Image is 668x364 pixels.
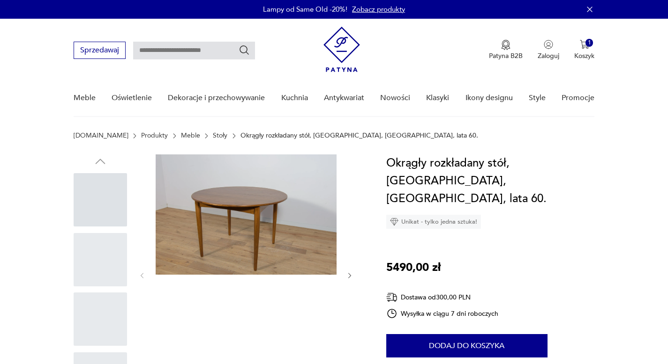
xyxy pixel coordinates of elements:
[240,132,478,139] p: Okrągły rozkładany stół, [GEOGRAPHIC_DATA], [GEOGRAPHIC_DATA], lata 60.
[74,132,128,139] a: [DOMAIN_NAME]
[112,80,152,116] a: Oświetlenie
[489,40,523,60] a: Ikona medaluPatyna B2B
[538,51,559,60] p: Zaloguj
[574,51,594,60] p: Koszyk
[324,80,364,116] a: Antykwariat
[74,48,126,54] a: Sprzedawaj
[390,218,398,226] img: Ikona diamentu
[386,291,398,303] img: Ikona dostawy
[380,80,410,116] a: Nowości
[386,291,499,303] div: Dostawa od 300,00 PLN
[574,40,594,60] button: 1Koszyk
[74,42,126,59] button: Sprzedawaj
[263,5,347,14] p: Lampy od Same Old -20%!
[386,259,441,277] p: 5490,00 zł
[386,308,499,319] div: Wysyłka w ciągu 7 dni roboczych
[74,80,96,116] a: Meble
[426,80,449,116] a: Klasyki
[386,154,595,208] h1: Okrągły rozkładany stół, [GEOGRAPHIC_DATA], [GEOGRAPHIC_DATA], lata 60.
[239,44,250,56] button: Szukaj
[501,40,510,50] img: Ikona medalu
[156,154,337,275] img: Zdjęcie produktu Okrągły rozkładany stół, G-Plan, Wielka Brytania, lata 60.
[386,334,548,357] button: Dodaj do koszyka
[213,132,227,139] a: Stoły
[489,40,523,60] button: Patyna B2B
[141,132,168,139] a: Produkty
[352,5,405,14] a: Zobacz produkty
[489,51,523,60] p: Patyna B2B
[585,39,593,47] div: 1
[538,40,559,60] button: Zaloguj
[181,132,200,139] a: Meble
[544,40,553,49] img: Ikonka użytkownika
[323,27,360,72] img: Patyna - sklep z meblami i dekoracjami vintage
[580,40,589,49] img: Ikona koszyka
[562,80,594,116] a: Promocje
[386,215,481,229] div: Unikat - tylko jedna sztuka!
[168,80,265,116] a: Dekoracje i przechowywanie
[281,80,308,116] a: Kuchnia
[529,80,546,116] a: Style
[465,80,513,116] a: Ikony designu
